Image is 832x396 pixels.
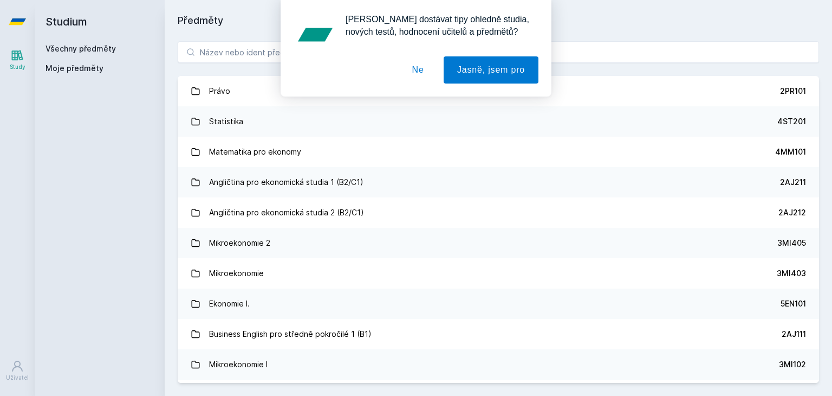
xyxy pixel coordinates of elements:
[782,329,806,340] div: 2AJ111
[209,111,243,132] div: Statistika
[178,289,819,319] a: Ekonomie I. 5EN101
[780,177,806,188] div: 2AJ211
[209,202,364,223] div: Angličtina pro ekonomická studia 2 (B2/C1)
[294,13,337,56] img: notification icon
[781,298,806,309] div: 5EN101
[209,354,268,375] div: Mikroekonomie I
[178,106,819,137] a: Statistika 4ST201
[209,171,363,193] div: Angličtina pro ekonomická studia 1 (B2/C1)
[178,258,819,289] a: Mikroekonomie 3MI403
[337,13,538,38] div: [PERSON_NAME] dostávat tipy ohledně studia, nových testů, hodnocení učitelů a předmětů?
[209,323,372,345] div: Business English pro středně pokročilé 1 (B1)
[779,359,806,370] div: 3MI102
[178,167,819,197] a: Angličtina pro ekonomická studia 1 (B2/C1) 2AJ211
[178,228,819,258] a: Mikroekonomie 2 3MI405
[777,238,806,248] div: 3MI405
[178,137,819,167] a: Matematika pro ekonomy 4MM101
[775,146,806,157] div: 4MM101
[178,319,819,349] a: Business English pro středně pokročilé 1 (B1) 2AJ111
[399,56,438,84] button: Ne
[178,197,819,228] a: Angličtina pro ekonomická studia 2 (B2/C1) 2AJ212
[777,116,806,127] div: 4ST201
[209,293,250,315] div: Ekonomie I.
[209,141,301,163] div: Matematika pro ekonomy
[209,232,270,254] div: Mikroekonomie 2
[6,374,29,382] div: Uživatel
[444,56,538,84] button: Jasně, jsem pro
[777,268,806,279] div: 3MI403
[209,263,264,284] div: Mikroekonomie
[2,354,32,387] a: Uživatel
[178,349,819,380] a: Mikroekonomie I 3MI102
[778,207,806,218] div: 2AJ212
